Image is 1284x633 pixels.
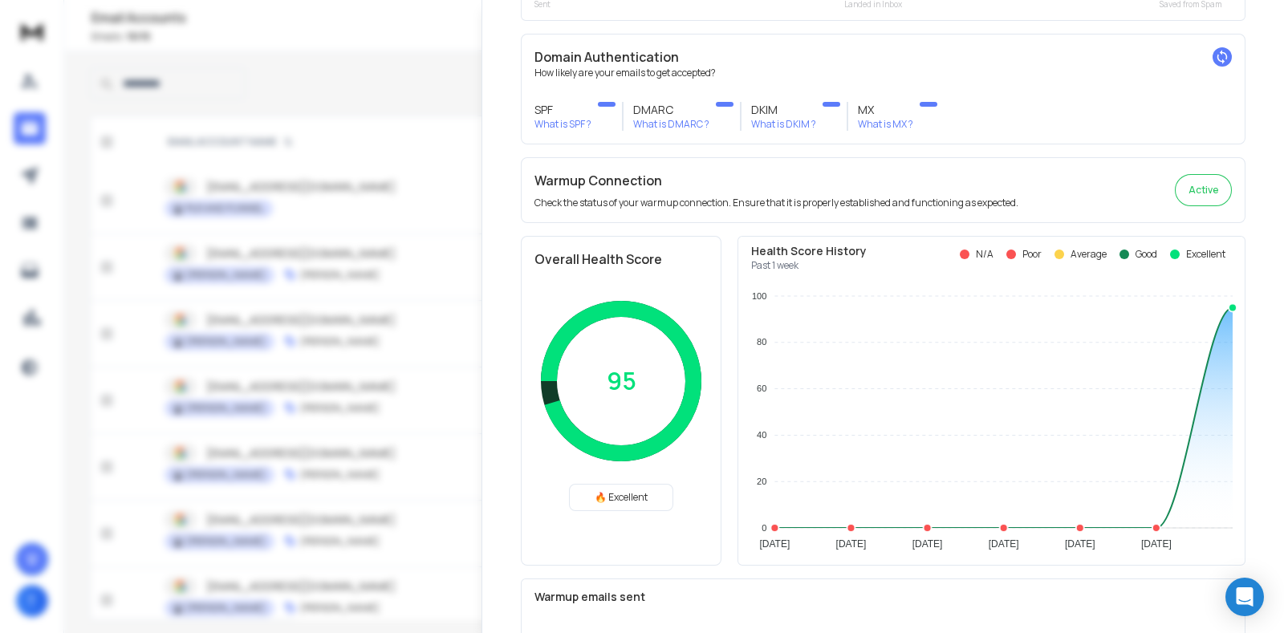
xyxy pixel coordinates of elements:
[633,118,709,131] p: What is DMARC ?
[1141,538,1172,550] tspan: [DATE]
[757,430,766,440] tspan: 40
[762,523,766,533] tspan: 0
[751,118,816,131] p: What is DKIM ?
[751,259,867,272] p: Past 1 week
[534,589,1232,605] p: Warmup emails sent
[534,250,708,269] h2: Overall Health Score
[1071,248,1107,261] p: Average
[836,538,867,550] tspan: [DATE]
[858,118,913,131] p: What is MX ?
[1186,248,1225,261] p: Excellent
[534,102,591,118] h3: SPF
[607,367,636,396] p: 95
[912,538,943,550] tspan: [DATE]
[534,197,1018,209] p: Check the status of your warmup connection. Ensure that it is properly established and functionin...
[1175,174,1232,206] button: Active
[1136,248,1157,261] p: Good
[751,243,867,259] p: Health Score History
[1022,248,1042,261] p: Poor
[1225,578,1264,616] div: Open Intercom Messenger
[752,291,766,301] tspan: 100
[858,102,913,118] h3: MX
[989,538,1019,550] tspan: [DATE]
[633,102,709,118] h3: DMARC
[534,47,1232,67] h2: Domain Authentication
[1065,538,1095,550] tspan: [DATE]
[534,67,1232,79] p: How likely are your emails to get accepted?
[757,477,766,486] tspan: 20
[759,538,790,550] tspan: [DATE]
[569,484,673,511] div: 🔥 Excellent
[976,248,993,261] p: N/A
[534,118,591,131] p: What is SPF ?
[757,337,766,347] tspan: 80
[757,383,766,393] tspan: 60
[534,171,1018,190] h2: Warmup Connection
[751,102,816,118] h3: DKIM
